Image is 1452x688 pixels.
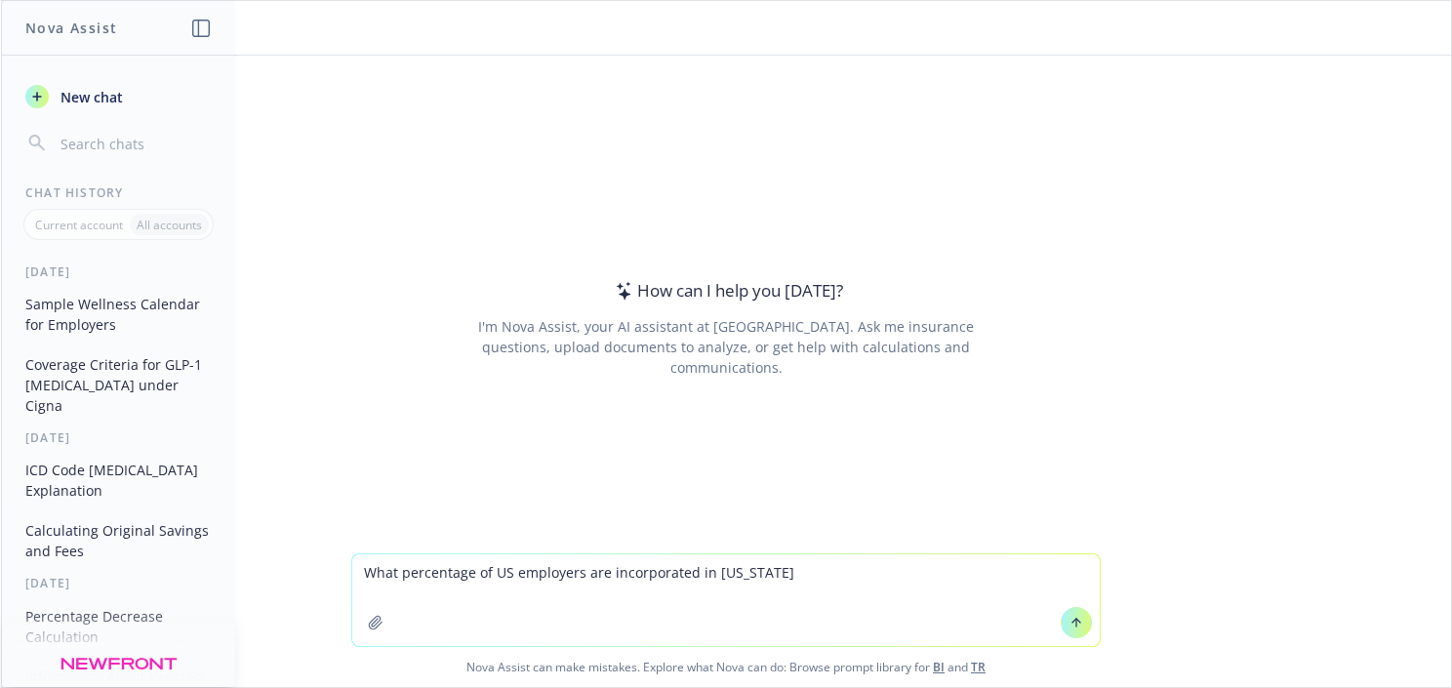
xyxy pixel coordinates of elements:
a: BI [933,659,945,675]
button: New chat [18,79,220,114]
button: Calculating Original Savings and Fees [18,514,220,567]
textarea: What percentage of US employers are incorporated in [US_STATE] [352,554,1100,646]
div: Chat History [2,184,235,201]
a: TR [971,659,986,675]
div: I'm Nova Assist, your AI assistant at [GEOGRAPHIC_DATA]. Ask me insurance questions, upload docum... [451,316,1000,378]
div: [DATE] [2,263,235,280]
span: New chat [57,87,123,107]
button: Sample Wellness Calendar for Employers [18,288,220,341]
button: Percentage Decrease Calculation [18,600,220,653]
button: ICD Code [MEDICAL_DATA] Explanation [18,454,220,506]
div: [DATE] [2,575,235,591]
div: How can I help you [DATE]? [610,278,843,304]
h1: Nova Assist [25,18,117,38]
input: Search chats [57,130,212,157]
p: Current account [35,217,123,233]
p: All accounts [137,217,202,233]
span: Nova Assist can make mistakes. Explore what Nova can do: Browse prompt library for and [9,647,1443,687]
div: [DATE] [2,429,235,446]
button: Coverage Criteria for GLP-1 [MEDICAL_DATA] under Cigna [18,348,220,422]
